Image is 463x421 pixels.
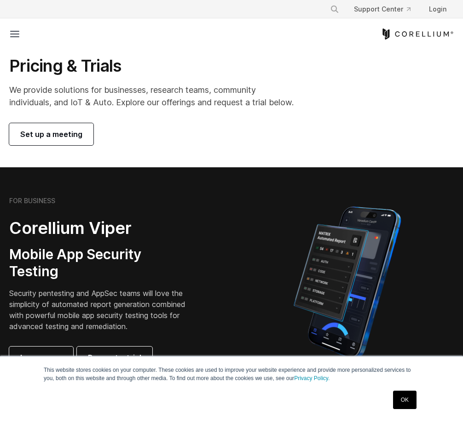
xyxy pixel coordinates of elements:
[9,123,93,145] a: Set up a meeting
[326,1,343,17] button: Search
[323,1,454,17] div: Navigation Menu
[20,129,82,140] span: Set up a meeting
[88,352,141,363] span: Request a trial
[9,347,73,369] a: Learn more
[9,218,187,239] h2: Corellium Viper
[9,197,55,205] h6: FOR BUSINESS
[422,1,454,17] a: Login
[381,28,454,40] a: Corellium Home
[294,375,330,381] a: Privacy Policy.
[9,246,187,280] h3: Mobile App Security Testing
[347,1,418,17] a: Support Center
[20,352,62,363] span: Learn more
[9,84,300,108] p: We provide solutions for businesses, research teams, community individuals, and IoT & Auto. Explo...
[9,56,300,76] h1: Pricing & Trials
[9,288,187,332] p: Security pentesting and AppSec teams will love the simplicity of automated report generation comb...
[278,202,417,363] img: Corellium MATRIX automated report on iPhone showing app vulnerability test results across securit...
[393,391,417,409] a: OK
[77,347,152,369] a: Request a trial
[44,366,419,382] p: This website stores cookies on your computer. These cookies are used to improve your website expe...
